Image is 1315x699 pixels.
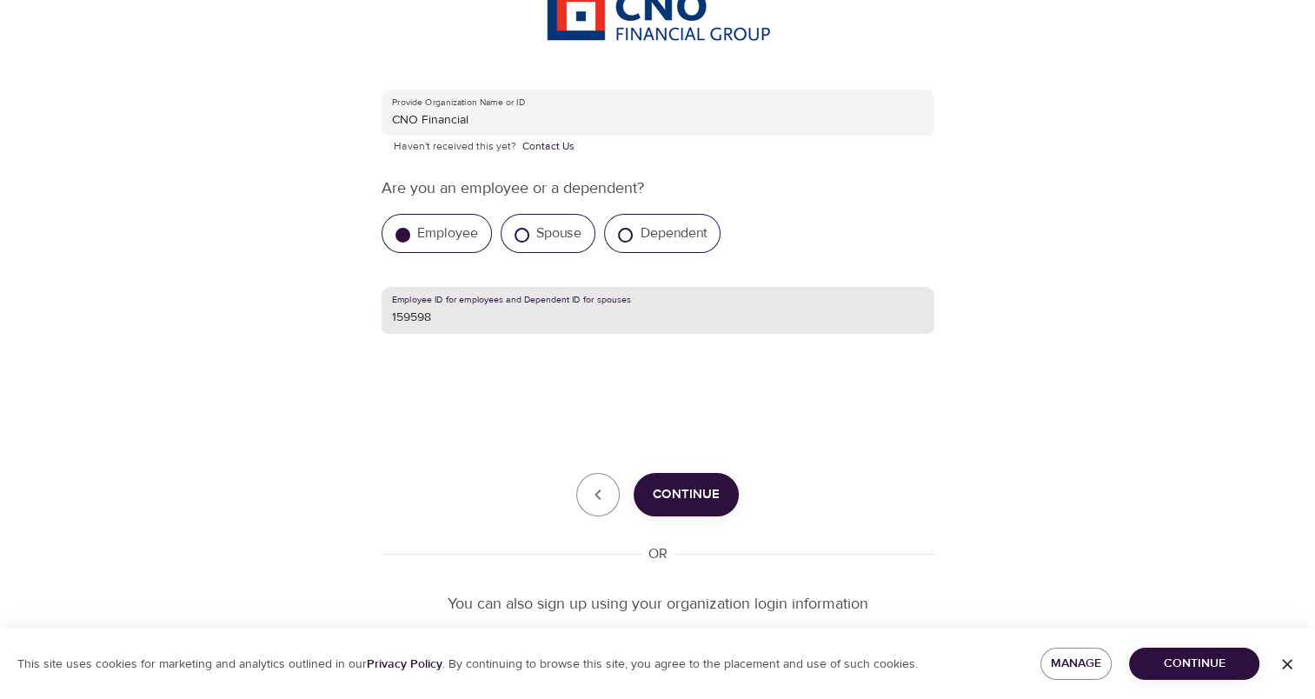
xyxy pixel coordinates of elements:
p: You can also sign up using your organization login information [382,592,934,616]
a: Privacy Policy [367,656,442,672]
button: Continue [634,473,739,516]
span: Continue [1143,653,1245,675]
label: Employee [417,224,478,242]
button: Continue [1129,648,1259,680]
button: Manage [1040,648,1112,680]
a: Contact Us [522,138,574,156]
p: Are you an employee or a dependent? [382,176,934,200]
span: Manage [1054,653,1099,675]
p: Haven't received this yet? [394,138,922,156]
label: Dependent [640,224,707,242]
span: Continue [653,483,720,506]
div: OR [641,544,674,564]
label: Spouse [536,224,581,242]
